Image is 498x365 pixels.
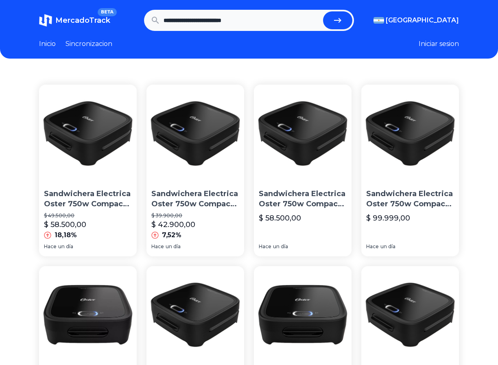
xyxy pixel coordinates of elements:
img: Sandwichera Electrica Oster 750w Compacta Ckstsm400 [361,266,459,364]
p: 18,18% [55,230,77,240]
p: $ 58.500,00 [44,219,86,230]
img: Oster Sandwichera Electrica Ckstsm400 [39,266,137,364]
p: $ 99.999,00 [366,212,410,224]
span: un día [273,243,288,250]
button: Iniciar sesion [419,39,459,49]
p: 7,52% [162,230,181,240]
a: Sandwichera Electrica Oster 750w Compacta Ckstsm400Sandwichera Electrica Oster 750w Compacta Ckst... [361,85,459,256]
img: Sandwichera Electrica Oster 750w Compacta Ckstsm400 [146,266,244,364]
span: Hace [151,243,164,250]
span: Hace [366,243,379,250]
a: MercadoTrackBETA [39,14,110,27]
p: $ 58.500,00 [259,212,301,224]
p: Sandwichera Electrica Oster 750w Compacta Ckstsm400 [44,189,132,209]
span: Hace [259,243,271,250]
a: Sandwichera Electrica Oster 750w Compacta Ckstsm400Sandwichera Electrica Oster 750w Compacta Ckst... [146,85,244,256]
img: Sandwichera Electrica Oster 750w Compacta Ckstsm400 [146,85,244,182]
p: $ 49.500,00 [44,212,132,219]
span: MercadoTrack [55,16,110,25]
span: [GEOGRAPHIC_DATA] [386,15,459,25]
p: $ 42.900,00 [151,219,195,230]
img: MercadoTrack [39,14,52,27]
span: BETA [98,8,117,16]
a: Sandwichera Electrica Oster 750w Compacta Ckstsm400Sandwichera Electrica Oster 750w Compacta Ckst... [39,85,137,256]
a: Inicio [39,39,56,49]
span: un día [166,243,181,250]
p: Sandwichera Electrica Oster 750w Compacta Ckstsm400 [366,189,454,209]
a: Sincronizacion [66,39,112,49]
img: Sandwichera Electrica Oster 750w Compacta Ckstsm400 [361,85,459,182]
p: $ 39.900,00 [151,212,239,219]
span: Hace [44,243,57,250]
img: Sandwichera Electrica Oster 750w Compacta Ckstsm400 [254,266,352,364]
img: Sandwichera Electrica Oster 750w Compacta Ckstsm400 [254,85,352,182]
p: Sandwichera Electrica Oster 750w Compacta Ckstsm400 [259,189,347,209]
span: un día [380,243,395,250]
span: un día [58,243,73,250]
a: Sandwichera Electrica Oster 750w Compacta Ckstsm400Sandwichera Electrica Oster 750w Compacta Ckst... [254,85,352,256]
img: Sandwichera Electrica Oster 750w Compacta Ckstsm400 [39,85,137,182]
button: [GEOGRAPHIC_DATA] [373,15,459,25]
p: Sandwichera Electrica Oster 750w Compacta Ckstsm400 [151,189,239,209]
img: Argentina [373,17,384,24]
